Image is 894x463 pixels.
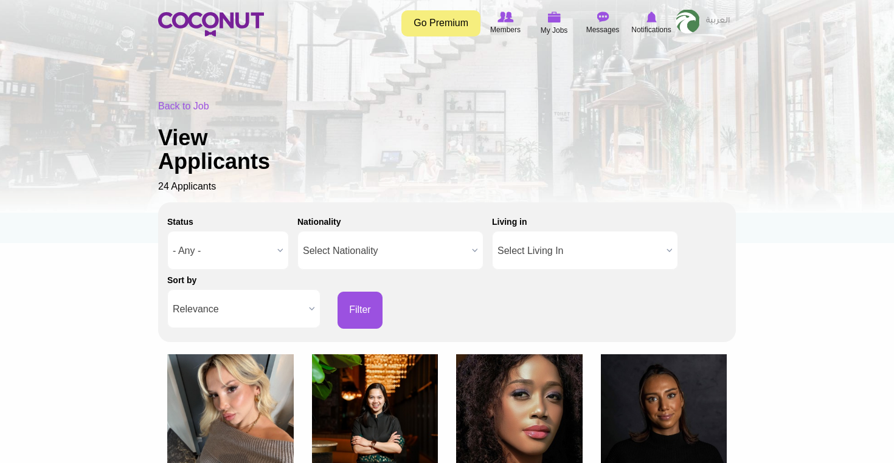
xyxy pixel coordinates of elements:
span: Relevance [173,290,304,329]
a: Notifications Notifications [627,9,676,37]
img: Notifications [646,12,657,22]
a: Browse Members Members [481,9,530,37]
span: Notifications [631,24,671,36]
label: Sort by [167,274,196,286]
a: Messages Messages [578,9,627,37]
a: My Jobs My Jobs [530,9,578,38]
span: Select Living In [497,231,662,270]
a: Back to Job [158,101,209,111]
button: Filter [338,292,383,329]
a: العربية [700,9,736,33]
label: Living in [492,216,527,228]
div: 24 Applicants [158,100,736,194]
h1: View Applicants [158,126,310,174]
span: My Jobs [541,24,568,36]
span: Members [490,24,521,36]
img: Home [158,12,264,36]
img: Browse Members [497,12,513,22]
span: Messages [586,24,620,36]
img: My Jobs [547,12,561,22]
label: Nationality [297,216,341,228]
span: - Any - [173,231,272,270]
span: Select Nationality [303,231,467,270]
img: Messages [597,12,609,22]
label: Status [167,216,193,228]
a: Go Premium [401,10,480,36]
